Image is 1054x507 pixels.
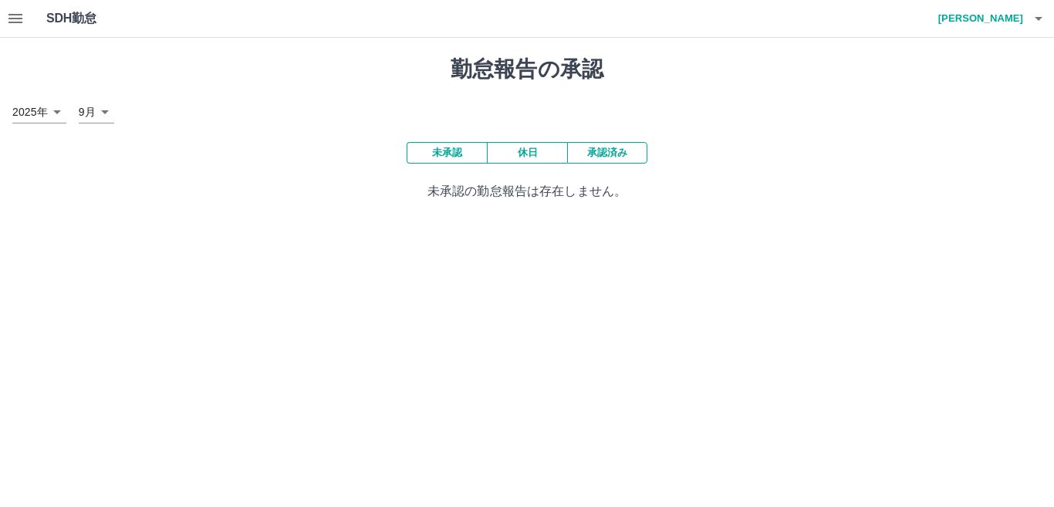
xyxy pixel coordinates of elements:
button: 承認済み [567,142,647,164]
button: 未承認 [407,142,487,164]
button: 休日 [487,142,567,164]
h1: 勤怠報告の承認 [12,56,1042,83]
div: 2025年 [12,101,66,123]
div: 9月 [79,101,114,123]
p: 未承認の勤怠報告は存在しません。 [12,182,1042,201]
